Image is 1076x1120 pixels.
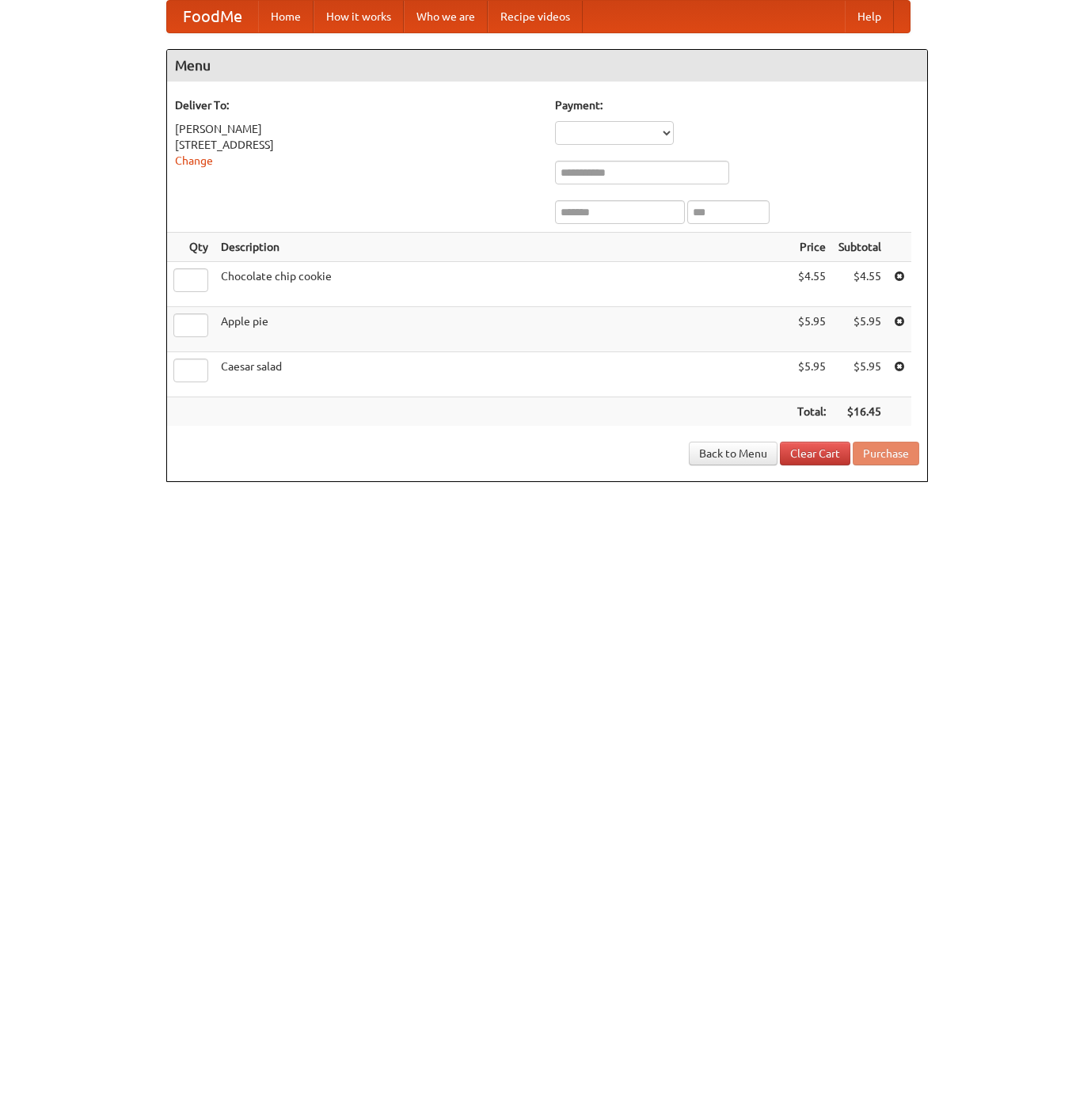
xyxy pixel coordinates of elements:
[175,121,539,137] div: [PERSON_NAME]
[791,262,832,307] td: $4.55
[791,352,832,397] td: $5.95
[791,307,832,352] td: $5.95
[555,97,919,113] h5: Payment:
[215,307,791,352] td: Apple pie
[167,233,215,262] th: Qty
[832,307,888,352] td: $5.95
[314,1,404,32] a: How it works
[689,442,778,465] a: Back to Menu
[215,352,791,397] td: Caesar salad
[780,442,850,465] a: Clear Cart
[167,50,927,82] h4: Menu
[832,397,888,427] th: $16.45
[215,233,791,262] th: Description
[167,1,258,32] a: FoodMe
[404,1,488,32] a: Who we are
[175,154,213,167] a: Change
[832,262,888,307] td: $4.55
[845,1,894,32] a: Help
[791,233,832,262] th: Price
[791,397,832,427] th: Total:
[175,137,539,153] div: [STREET_ADDRESS]
[488,1,583,32] a: Recipe videos
[175,97,539,113] h5: Deliver To:
[215,262,791,307] td: Chocolate chip cookie
[832,233,888,262] th: Subtotal
[853,442,919,465] button: Purchase
[832,352,888,397] td: $5.95
[258,1,314,32] a: Home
